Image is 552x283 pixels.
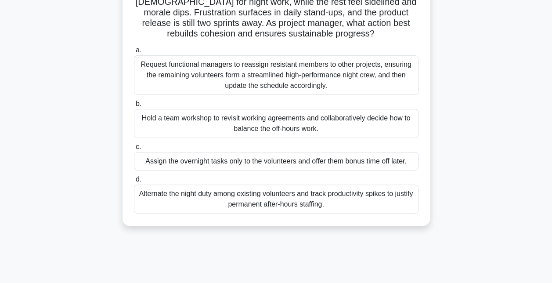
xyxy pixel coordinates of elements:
div: Alternate the night duty among existing volunteers and track productivity spikes to justify perma... [134,185,419,214]
div: Hold a team workshop to revisit working agreements and collaboratively decide how to balance the ... [134,109,419,138]
span: d. [136,175,141,183]
span: a. [136,46,141,54]
div: Assign the overnight tasks only to the volunteers and offer them bonus time off later. [134,152,419,171]
div: Request functional managers to reassign resistant members to other projects, ensuring the remaini... [134,55,419,95]
span: b. [136,100,141,107]
span: c. [136,143,141,150]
